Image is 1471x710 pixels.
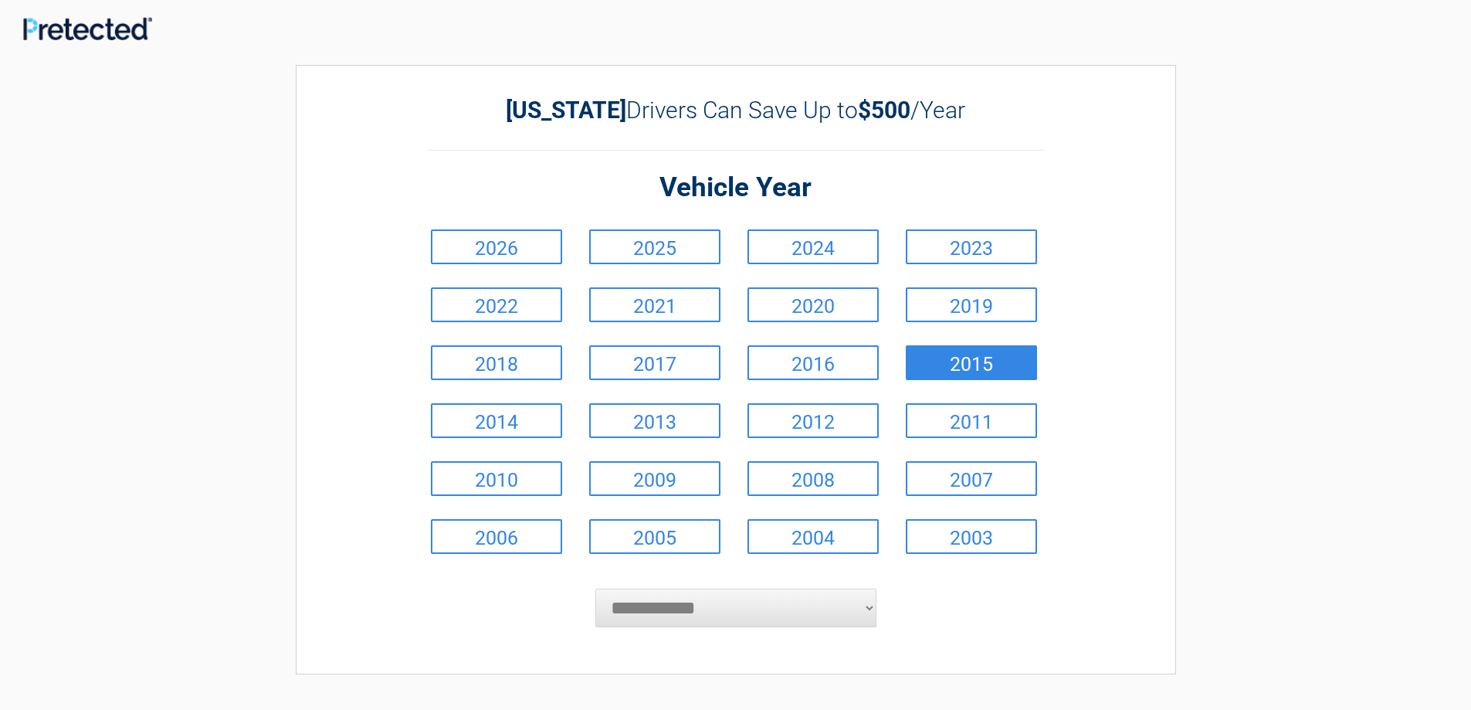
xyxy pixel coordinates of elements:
a: 2008 [747,461,879,496]
a: 2005 [589,519,720,554]
a: 2007 [906,461,1037,496]
a: 2009 [589,461,720,496]
a: 2012 [747,403,879,438]
a: 2015 [906,345,1037,380]
a: 2021 [589,287,720,322]
a: 2010 [431,461,562,496]
a: 2011 [906,403,1037,438]
a: 2025 [589,229,720,264]
b: [US_STATE] [506,97,626,124]
a: 2020 [747,287,879,322]
b: $500 [858,97,910,124]
a: 2023 [906,229,1037,264]
a: 2026 [431,229,562,264]
a: 2013 [589,403,720,438]
h2: Vehicle Year [427,170,1045,206]
a: 2019 [906,287,1037,322]
a: 2022 [431,287,562,322]
img: Main Logo [23,17,152,40]
a: 2003 [906,519,1037,554]
a: 2004 [747,519,879,554]
a: 2016 [747,345,879,380]
a: 2018 [431,345,562,380]
a: 2014 [431,403,562,438]
h2: Drivers Can Save Up to /Year [427,97,1045,124]
a: 2024 [747,229,879,264]
a: 2006 [431,519,562,554]
a: 2017 [589,345,720,380]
